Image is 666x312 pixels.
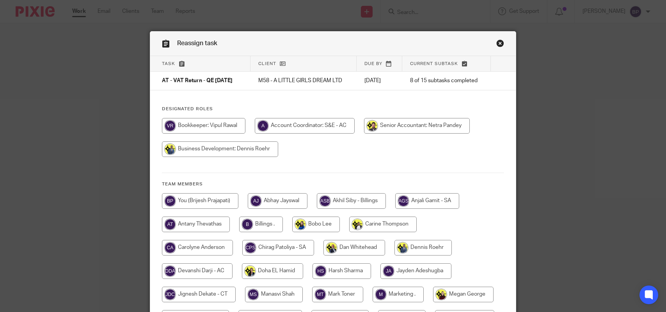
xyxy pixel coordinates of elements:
h4: Team members [162,181,504,187]
p: [DATE] [364,77,394,85]
span: Current subtask [410,62,458,66]
span: Task [162,62,175,66]
span: Client [258,62,276,66]
td: 8 of 15 subtasks completed [402,72,491,90]
span: AT - VAT Return - QE [DATE] [162,78,233,84]
a: Close this dialog window [496,39,504,50]
p: M58 - A LITTLE GIRLS DREAM LTD [258,77,349,85]
span: Reassign task [177,40,217,46]
span: Due by [364,62,382,66]
h4: Designated Roles [162,106,504,112]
